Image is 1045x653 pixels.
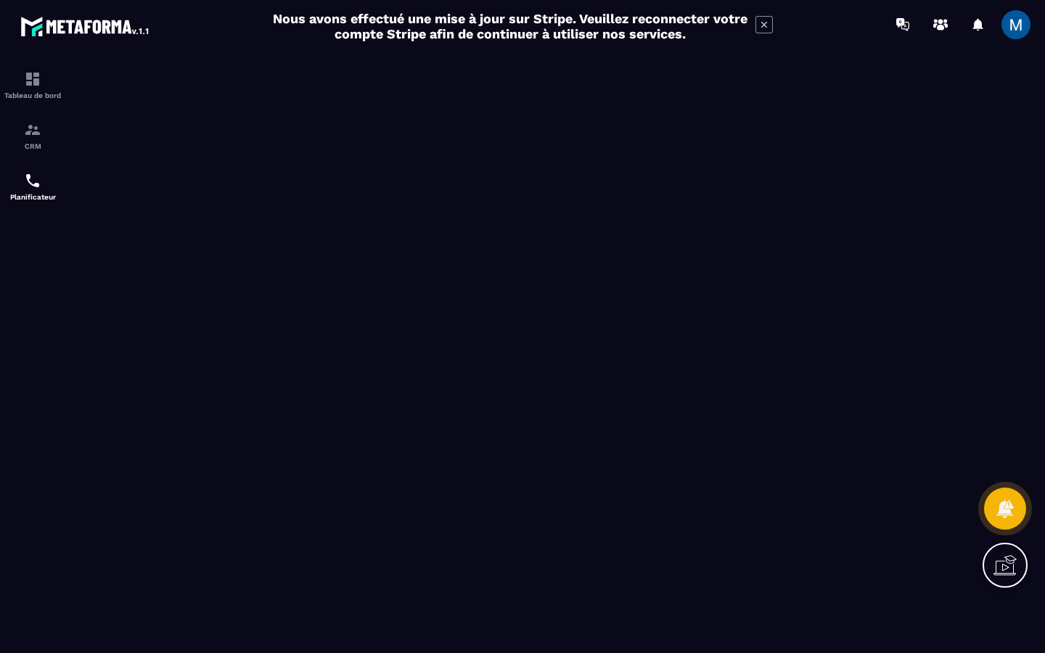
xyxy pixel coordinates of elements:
a: formationformationCRM [4,110,62,161]
a: schedulerschedulerPlanificateur [4,161,62,212]
img: logo [20,13,151,39]
p: Planificateur [4,193,62,201]
h2: Nous avons effectué une mise à jour sur Stripe. Veuillez reconnecter votre compte Stripe afin de ... [272,11,748,41]
img: scheduler [24,172,41,189]
img: formation [24,121,41,139]
p: Tableau de bord [4,91,62,99]
p: CRM [4,142,62,150]
img: formation [24,70,41,88]
a: formationformationTableau de bord [4,59,62,110]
